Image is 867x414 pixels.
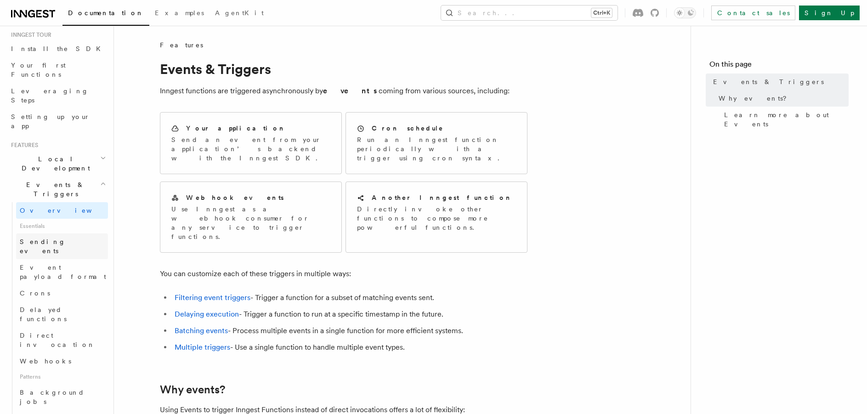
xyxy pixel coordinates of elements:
[16,202,108,219] a: Overview
[20,332,95,348] span: Direct invocation
[16,384,108,410] a: Background jobs
[16,353,108,369] a: Webhooks
[149,3,210,25] a: Examples
[160,112,342,174] a: Your applicationSend an event from your application’s backend with the Inngest SDK.
[11,113,90,130] span: Setting up your app
[160,383,225,396] a: Why events?
[155,9,204,17] span: Examples
[709,59,849,74] h4: On this page
[720,107,849,132] a: Learn more about Events
[11,62,66,78] span: Your first Functions
[713,77,824,86] span: Events & Triggers
[346,181,527,253] a: Another Inngest functionDirectly invoke other functions to compose more powerful functions.
[171,204,330,241] p: Use Inngest as a webhook consumer for any service to trigger functions.
[346,112,527,174] a: Cron scheduleRun an Inngest function periodically with a trigger using cron syntax.
[175,343,230,352] a: Multiple triggers
[357,204,516,232] p: Directly invoke other functions to compose more powerful functions.
[7,154,100,173] span: Local Development
[62,3,149,26] a: Documentation
[591,8,612,17] kbd: Ctrl+K
[16,301,108,327] a: Delayed functions
[16,219,108,233] span: Essentials
[172,291,527,304] li: - Trigger a function for a subset of matching events sent.
[7,40,108,57] a: Install the SDK
[799,6,860,20] a: Sign Up
[172,341,527,354] li: - Use a single function to handle multiple event types.
[11,87,89,104] span: Leveraging Steps
[7,83,108,108] a: Leveraging Steps
[7,31,51,39] span: Inngest tour
[20,264,106,280] span: Event payload format
[20,238,66,255] span: Sending events
[186,124,286,133] h2: Your application
[7,57,108,83] a: Your first Functions
[20,389,85,405] span: Background jobs
[175,326,228,335] a: Batching events
[7,142,38,149] span: Features
[160,40,203,50] span: Features
[7,176,108,202] button: Events & Triggers
[711,6,795,20] a: Contact sales
[160,85,527,97] p: Inngest functions are triggered asynchronously by coming from various sources, including:
[7,180,100,198] span: Events & Triggers
[20,289,50,297] span: Crons
[210,3,269,25] a: AgentKit
[215,9,264,17] span: AgentKit
[16,285,108,301] a: Crons
[7,151,108,176] button: Local Development
[20,357,71,365] span: Webhooks
[11,45,106,52] span: Install the SDK
[674,7,696,18] button: Toggle dark mode
[160,61,527,77] h1: Events & Triggers
[175,310,239,318] a: Delaying execution
[372,193,512,202] h2: Another Inngest function
[719,94,793,103] span: Why events?
[16,369,108,384] span: Patterns
[20,207,114,214] span: Overview
[724,110,849,129] span: Learn more about Events
[715,90,849,107] a: Why events?
[16,327,108,353] a: Direct invocation
[357,135,516,163] p: Run an Inngest function periodically with a trigger using cron syntax.
[172,324,527,337] li: - Process multiple events in a single function for more efficient systems.
[16,259,108,285] a: Event payload format
[16,233,108,259] a: Sending events
[441,6,618,20] button: Search...Ctrl+K
[323,86,379,95] strong: events
[171,135,330,163] p: Send an event from your application’s backend with the Inngest SDK.
[7,108,108,134] a: Setting up your app
[372,124,444,133] h2: Cron schedule
[186,193,284,202] h2: Webhook events
[20,306,67,323] span: Delayed functions
[68,9,144,17] span: Documentation
[709,74,849,90] a: Events & Triggers
[172,308,527,321] li: - Trigger a function to run at a specific timestamp in the future.
[160,181,342,253] a: Webhook eventsUse Inngest as a webhook consumer for any service to trigger functions.
[160,267,527,280] p: You can customize each of these triggers in multiple ways:
[175,293,250,302] a: Filtering event triggers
